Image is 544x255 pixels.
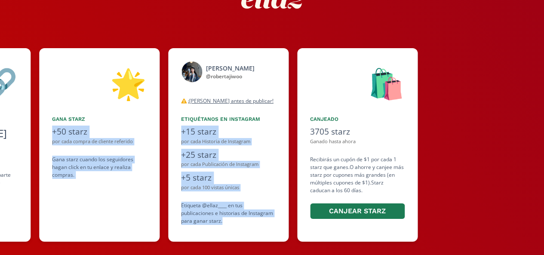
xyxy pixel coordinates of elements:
[181,202,276,225] div: Etiqueta @ellaz____ en tus publicaciones e historias de Instagram para ganar starz.
[52,115,147,123] div: Gana starz
[310,138,405,145] div: Ganado hasta ahora
[52,156,147,179] div: Gana starz cuando los seguidores hagan click en tu enlace y realiza compras .
[52,61,147,105] div: 🌟
[206,73,255,80] div: @ robertajiwoo
[181,172,276,184] div: +5 starz
[310,203,405,219] button: Canjear starz
[52,138,147,145] div: por cada compra de cliente referido
[310,115,405,123] div: Canjeado
[181,126,276,138] div: +15 starz
[206,64,255,73] div: [PERSON_NAME]
[188,97,274,104] u: ¡[PERSON_NAME] antes de publicar!
[310,61,405,105] div: 🛍️
[181,184,276,191] div: por cada 100 vistas únicas
[181,115,276,123] div: Etiquétanos en Instagram
[181,61,203,83] img: 524810648_18520113457031687_8089223174440955574_n.jpg
[310,156,405,221] div: Recibirás un cupón de $1 por cada 1 starz que ganes. O ahorre y canjee más starz por cupones más ...
[181,161,276,168] div: por cada Publicación de Instagram
[52,126,147,138] div: +50 starz
[181,138,276,145] div: por cada Historia de Instagram
[310,126,405,138] div: 3705 starz
[181,149,276,161] div: +25 starz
